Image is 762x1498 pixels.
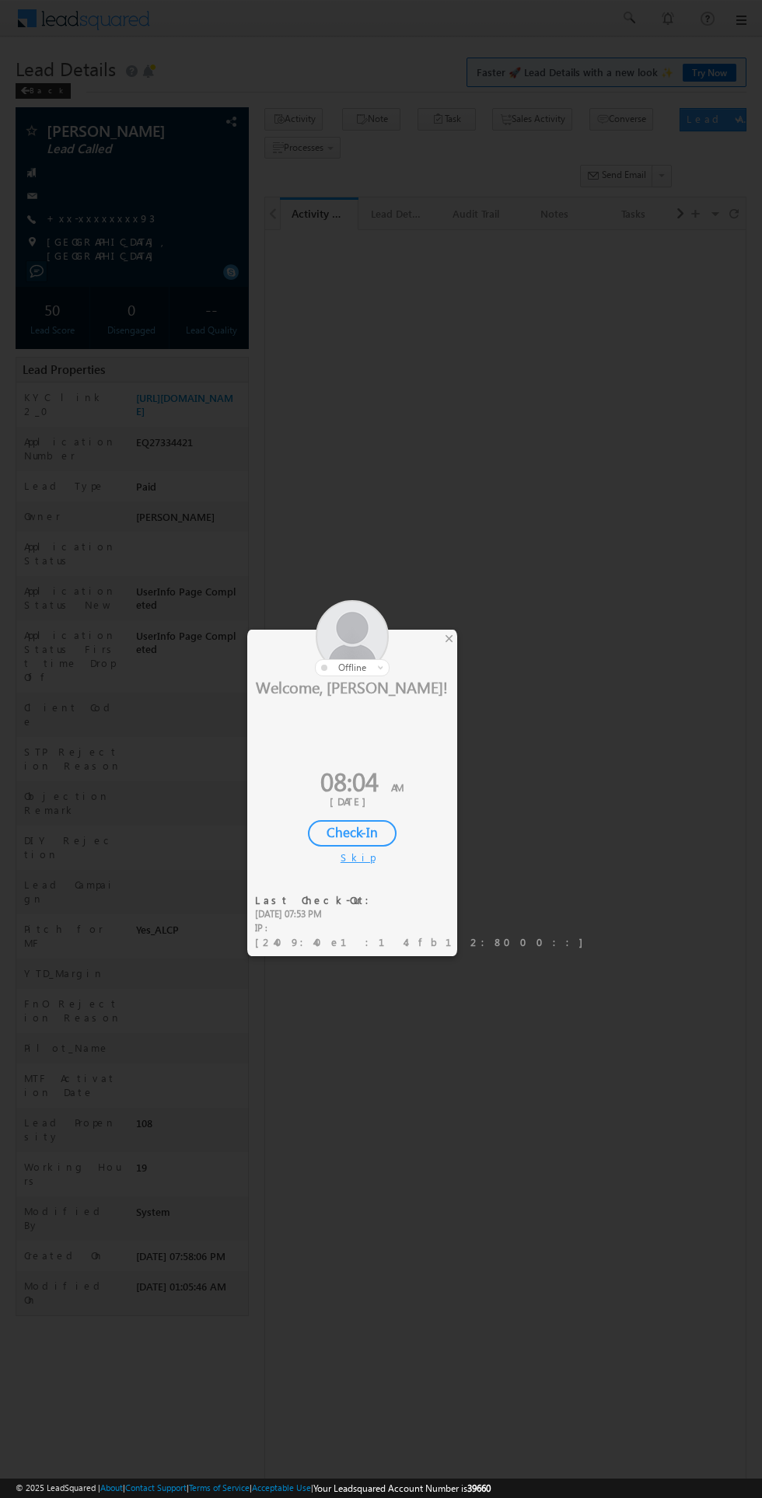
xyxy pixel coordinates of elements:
a: Contact Support [125,1482,187,1493]
div: [DATE] 07:53 PM [255,907,591,921]
div: Skip [341,850,364,864]
div: Welcome, [PERSON_NAME]! [247,676,457,697]
a: About [100,1482,123,1493]
span: 08:04 [320,763,379,798]
a: Terms of Service [189,1482,250,1493]
span: offline [338,662,366,673]
span: AM [391,780,404,794]
span: 39660 [467,1482,491,1494]
div: [DATE] [259,794,446,808]
div: Last Check-Out: [255,893,591,907]
div: IP : [255,921,591,950]
span: © 2025 LeadSquared | | | | | [16,1481,491,1496]
span: [2409:40e1:14:fb12:8000::] [255,935,591,948]
a: Acceptable Use [252,1482,311,1493]
div: × [441,630,457,647]
div: Check-In [308,820,397,847]
span: Your Leadsquared Account Number is [313,1482,491,1494]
